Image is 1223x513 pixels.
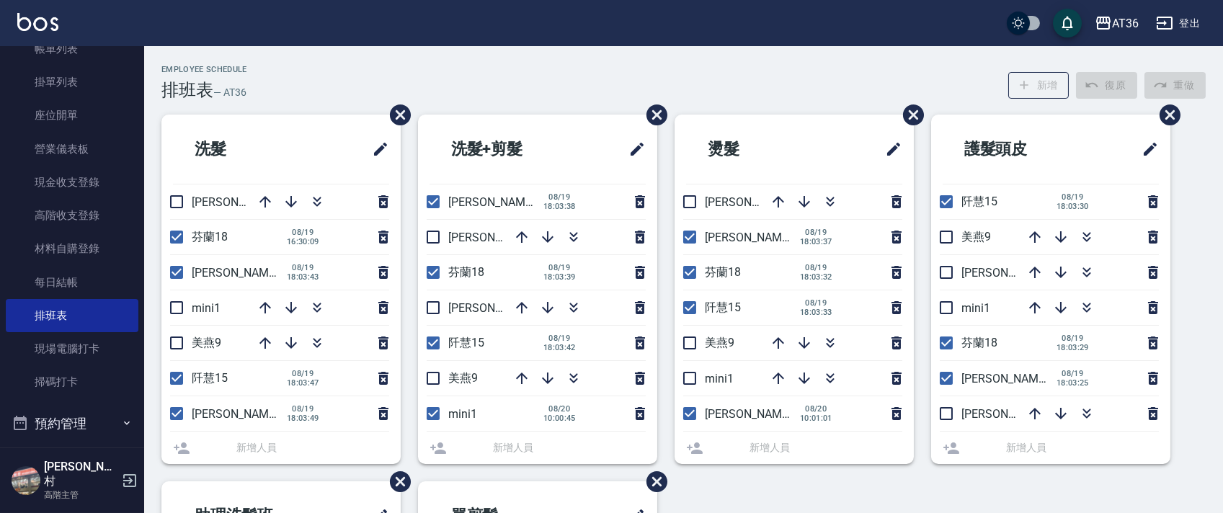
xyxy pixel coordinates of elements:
span: 10:01:01 [800,414,832,423]
span: 16:30:09 [287,237,319,246]
a: 營業儀表板 [6,133,138,166]
span: [PERSON_NAME]16 [448,301,548,315]
h2: 燙髮 [686,123,819,175]
span: 10:00:45 [543,414,576,423]
span: [PERSON_NAME]16 [705,195,804,209]
span: 08/20 [800,404,832,414]
span: 修改班表的標題 [363,132,389,166]
span: 18:03:32 [800,272,832,282]
span: 修改班表的標題 [620,132,646,166]
span: 刪除班表 [379,94,413,136]
a: 現金收支登錄 [6,166,138,199]
span: 08/19 [287,263,319,272]
h2: 護髮頭皮 [943,123,1091,175]
a: 現場電腦打卡 [6,332,138,365]
h2: 洗髮+剪髮 [430,123,582,175]
span: 芬蘭18 [705,265,741,279]
span: 阡慧15 [448,336,484,349]
span: [PERSON_NAME]11 [448,195,548,209]
a: 掛單列表 [6,66,138,99]
button: save [1053,9,1082,37]
h5: [PERSON_NAME]村 [44,460,117,489]
h3: 排班表 [161,80,213,100]
span: 刪除班表 [636,460,670,503]
span: 18:03:33 [800,308,832,317]
div: AT36 [1112,14,1139,32]
span: 18:03:47 [287,378,319,388]
span: 修改班表的標題 [876,132,902,166]
span: 芬蘭18 [448,265,484,279]
p: 高階主管 [44,489,117,501]
span: [PERSON_NAME]11 [192,266,291,280]
span: mini1 [961,301,990,315]
span: 18:03:30 [1057,202,1089,211]
span: [PERSON_NAME]6 [192,195,285,209]
span: 芬蘭18 [961,336,997,349]
span: 美燕9 [448,371,478,385]
span: 阡慧15 [961,195,997,208]
span: 18:03:25 [1057,378,1089,388]
span: 08/19 [287,369,319,378]
a: 高階收支登錄 [6,199,138,232]
span: 刪除班表 [892,94,926,136]
span: mini1 [448,407,477,421]
a: 排班表 [6,299,138,332]
a: 帳單列表 [6,32,138,66]
a: 座位開單 [6,99,138,132]
span: 刪除班表 [1149,94,1183,136]
button: AT36 [1089,9,1144,38]
a: 掃碼打卡 [6,365,138,398]
span: 08/19 [543,192,576,202]
span: 08/19 [287,404,319,414]
span: mini1 [705,372,734,385]
span: 08/19 [1057,369,1089,378]
img: Logo [17,13,58,31]
span: 18:03:49 [287,414,319,423]
span: 阡慧15 [192,371,228,385]
span: mini1 [192,301,221,315]
span: [PERSON_NAME]6 [705,407,798,421]
h6: — AT36 [213,85,246,100]
span: 美燕9 [192,336,221,349]
span: 18:03:38 [543,202,576,211]
span: 18:03:42 [543,343,576,352]
span: 刪除班表 [379,460,413,503]
span: [PERSON_NAME]11 [961,372,1061,385]
span: 08/19 [543,334,576,343]
span: 08/20 [543,404,576,414]
span: 18:03:29 [1057,343,1089,352]
span: [PERSON_NAME]16 [961,407,1061,421]
h2: 洗髮 [173,123,306,175]
span: 美燕9 [961,230,991,244]
button: 報表及分析 [6,442,138,479]
span: 修改班表的標題 [1133,132,1159,166]
span: 18:03:39 [543,272,576,282]
span: 刪除班表 [636,94,670,136]
span: [PERSON_NAME]6 [448,231,541,244]
span: 08/19 [800,228,832,237]
span: 18:03:43 [287,272,319,282]
span: 美燕9 [705,336,734,349]
img: Person [12,466,40,495]
span: 18:03:37 [800,237,832,246]
a: 每日結帳 [6,266,138,299]
span: [PERSON_NAME]6 [961,266,1054,280]
span: 08/19 [543,263,576,272]
span: 08/19 [800,263,832,272]
span: 08/19 [800,298,832,308]
span: [PERSON_NAME]11 [705,231,804,244]
button: 預約管理 [6,405,138,442]
span: 芬蘭18 [192,230,228,244]
span: 08/19 [1057,334,1089,343]
span: 08/19 [1057,192,1089,202]
h2: Employee Schedule [161,65,247,74]
a: 材料自購登錄 [6,232,138,265]
span: [PERSON_NAME]16 [192,407,291,421]
span: 阡慧15 [705,300,741,314]
span: 08/19 [287,228,319,237]
button: 登出 [1150,10,1206,37]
